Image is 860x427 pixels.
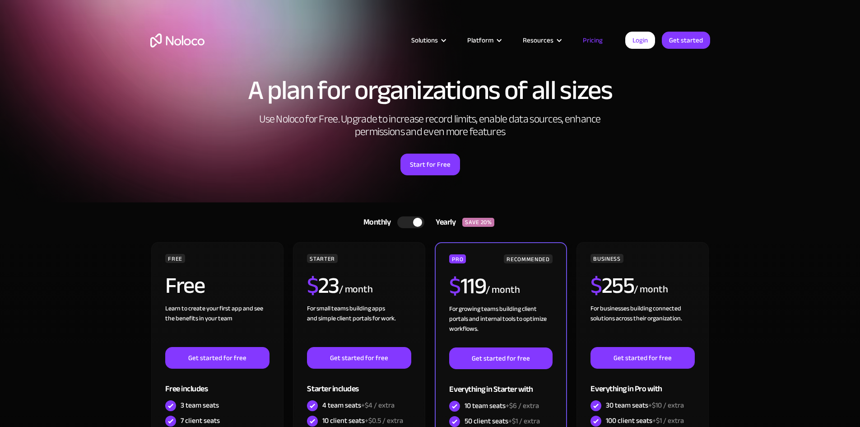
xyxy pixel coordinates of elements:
h2: Free [165,274,205,297]
a: Get started [662,32,710,49]
div: FREE [165,254,185,263]
div: 3 team seats [181,400,219,410]
div: 100 client seats [606,416,684,426]
a: home [150,33,205,47]
div: Free includes [165,369,269,398]
div: BUSINESS [590,254,623,263]
div: Solutions [411,34,438,46]
span: $ [307,264,318,307]
div: 10 team seats [465,401,539,411]
div: Resources [523,34,553,46]
div: For small teams building apps and simple client portals for work. ‍ [307,304,411,347]
a: Get started for free [307,347,411,369]
div: 7 client seats [181,416,220,426]
span: $ [590,264,602,307]
div: Starter includes [307,369,411,398]
h2: 119 [449,275,486,297]
div: Everything in Pro with [590,369,694,398]
div: Yearly [424,216,462,229]
div: Resources [511,34,572,46]
div: SAVE 20% [462,218,494,227]
div: Monthly [352,216,398,229]
div: Everything in Starter with [449,369,552,399]
div: Platform [456,34,511,46]
a: Get started for free [165,347,269,369]
span: +$10 / extra [648,399,684,412]
div: 4 team seats [322,400,395,410]
div: / month [486,283,520,297]
a: Login [625,32,655,49]
a: Start for Free [400,154,460,175]
h2: 23 [307,274,339,297]
div: PRO [449,254,466,263]
h2: Use Noloco for Free. Upgrade to increase record limits, enable data sources, enhance permissions ... [250,113,611,138]
div: 30 team seats [606,400,684,410]
div: STARTER [307,254,337,263]
a: Get started for free [449,347,552,369]
div: 50 client seats [465,416,540,426]
div: Learn to create your first app and see the benefits in your team ‍ [165,304,269,347]
div: For businesses building connected solutions across their organization. ‍ [590,304,694,347]
div: / month [634,282,668,297]
a: Pricing [572,34,614,46]
div: 10 client seats [322,416,403,426]
span: +$6 / extra [506,399,539,413]
div: Solutions [400,34,456,46]
div: / month [339,282,373,297]
h2: 255 [590,274,634,297]
span: +$4 / extra [361,399,395,412]
div: For growing teams building client portals and internal tools to optimize workflows. [449,304,552,347]
div: RECOMMENDED [504,254,552,263]
a: Get started for free [590,347,694,369]
span: $ [449,265,460,307]
h1: A plan for organizations of all sizes [150,77,710,104]
div: Platform [467,34,493,46]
